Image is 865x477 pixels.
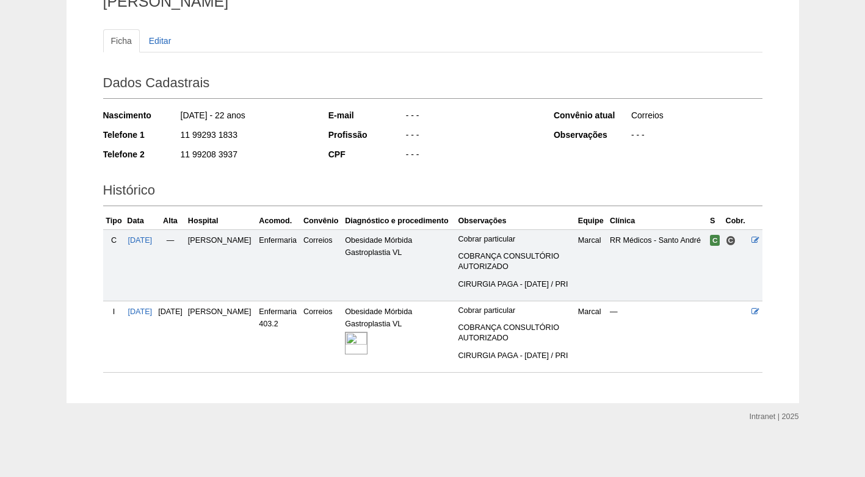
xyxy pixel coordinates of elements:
a: Ficha [103,29,140,52]
td: — [607,301,708,372]
th: Hospital [186,212,256,230]
div: Nascimento [103,109,179,121]
h2: Histórico [103,178,762,206]
p: CIRURGIA PAGA - [DATE] / PRI [458,351,573,361]
th: Data [125,212,155,230]
span: Consultório [726,235,736,246]
td: [PERSON_NAME] [186,301,256,372]
div: Observações [554,129,630,141]
div: Convênio atual [554,109,630,121]
div: Telefone 2 [103,148,179,160]
p: Cobrar particular [458,234,573,245]
div: Correios [630,109,762,124]
td: Correios [301,301,342,372]
div: [DATE] - 22 anos [179,109,312,124]
th: Observações [455,212,575,230]
div: I [106,306,123,318]
th: Tipo [103,212,125,230]
div: Telefone 1 [103,129,179,141]
td: — [155,229,186,301]
div: - - - [405,148,537,163]
p: COBRANÇA CONSULTÓRIO AUTORIZADO [458,251,573,272]
th: Convênio [301,212,342,230]
th: S [708,212,723,230]
td: Obesidade Mórbida Gastroplastia VL [342,229,455,301]
th: Clínica [607,212,708,230]
a: [DATE] [128,307,152,316]
th: Equipe [576,212,607,230]
p: CIRURGIA PAGA - [DATE] / PRI [458,279,573,290]
th: Acomod. [256,212,301,230]
p: Cobrar particular [458,306,573,316]
div: 11 99293 1833 [179,129,312,144]
p: COBRANÇA CONSULTÓRIO AUTORIZADO [458,323,573,343]
div: E-mail [328,109,405,121]
div: - - - [405,129,537,144]
div: C [106,234,123,246]
div: - - - [630,129,762,144]
td: Obesidade Mórbida Gastroplastia VL [342,301,455,372]
td: Marcal [576,301,607,372]
a: [DATE] [128,236,152,245]
div: Profissão [328,129,405,141]
div: CPF [328,148,405,160]
td: RR Médicos - Santo André [607,229,708,301]
th: Alta [155,212,186,230]
a: Editar [141,29,179,52]
h2: Dados Cadastrais [103,71,762,99]
td: Correios [301,229,342,301]
td: [PERSON_NAME] [186,229,256,301]
span: Confirmada [710,235,720,246]
div: Intranet | 2025 [750,411,799,423]
th: Cobr. [723,212,749,230]
th: Diagnóstico e procedimento [342,212,455,230]
td: Enfermaria [256,229,301,301]
div: - - - [405,109,537,124]
td: Enfermaria 403.2 [256,301,301,372]
span: [DATE] [158,307,183,316]
td: Marcal [576,229,607,301]
div: 11 99208 3937 [179,148,312,163]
